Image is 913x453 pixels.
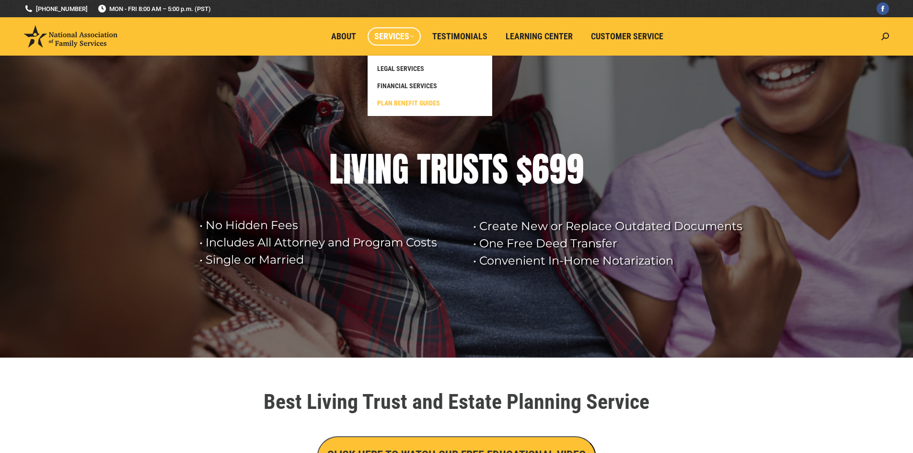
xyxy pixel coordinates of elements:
[432,31,487,42] span: Testimonials
[463,150,479,188] div: S
[377,99,440,107] span: PLAN BENEFIT GUIDES
[532,150,549,188] div: 6
[591,31,663,42] span: Customer Service
[584,27,670,46] a: Customer Service
[375,150,392,188] div: N
[97,4,211,13] span: MON - FRI 8:00 AM – 5:00 p.m. (PST)
[329,150,343,188] div: L
[24,4,88,13] a: [PHONE_NUMBER]
[392,150,409,188] div: G
[24,25,117,47] img: National Association of Family Services
[479,150,492,188] div: T
[877,2,889,15] a: Facebook page opens in new window
[506,31,573,42] span: Learning Center
[351,150,367,188] div: V
[447,150,463,188] div: U
[426,27,494,46] a: Testimonials
[367,150,375,188] div: I
[377,64,424,73] span: LEGAL SERVICES
[473,218,751,269] rs-layer: • Create New or Replace Outdated Documents • One Free Deed Transfer • Convenient In-Home Notariza...
[566,150,584,188] div: 9
[549,150,566,188] div: 9
[492,150,508,188] div: S
[372,77,487,94] a: FINANCIAL SERVICES
[372,94,487,112] a: PLAN BENEFIT GUIDES
[372,60,487,77] a: LEGAL SERVICES
[343,150,351,188] div: I
[430,150,447,188] div: R
[377,81,437,90] span: FINANCIAL SERVICES
[324,27,363,46] a: About
[516,150,532,188] div: $
[499,27,579,46] a: Learning Center
[374,31,414,42] span: Services
[199,217,461,268] rs-layer: • No Hidden Fees • Includes All Attorney and Program Costs • Single or Married
[188,391,725,412] h1: Best Living Trust and Estate Planning Service
[417,150,430,188] div: T
[331,31,356,42] span: About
